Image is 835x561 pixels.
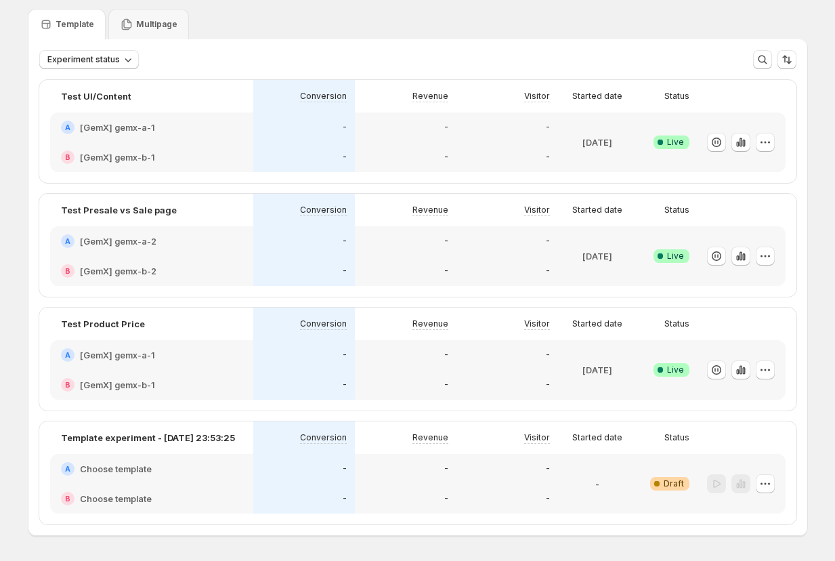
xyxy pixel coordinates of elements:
p: Revenue [412,318,448,329]
p: - [343,379,347,390]
h2: B [65,381,70,389]
p: - [343,463,347,474]
p: Template [56,19,94,30]
p: - [343,152,347,163]
p: - [343,236,347,247]
p: - [444,236,448,247]
p: Visitor [524,205,550,215]
p: - [546,493,550,504]
p: Multipage [136,19,177,30]
p: Started date [572,432,622,443]
h2: [GemX] gemx-b-1 [80,378,155,392]
p: - [343,266,347,276]
p: - [444,266,448,276]
p: Status [664,432,689,443]
p: - [444,152,448,163]
p: - [546,379,550,390]
h2: B [65,153,70,161]
p: Conversion [300,91,347,102]
h2: A [65,465,70,473]
p: - [444,350,448,360]
span: Live [667,137,684,148]
p: Status [664,205,689,215]
p: - [444,493,448,504]
p: Started date [572,205,622,215]
p: - [546,236,550,247]
p: - [546,350,550,360]
button: Experiment status [39,50,139,69]
h2: A [65,123,70,131]
p: Test UI/Content [61,89,131,103]
p: - [546,122,550,133]
p: - [444,122,448,133]
p: Visitor [524,432,550,443]
h2: [GemX] gemx-b-2 [80,264,156,278]
p: Revenue [412,91,448,102]
p: Revenue [412,432,448,443]
span: Experiment status [47,54,120,65]
p: Conversion [300,432,347,443]
p: - [343,493,347,504]
p: - [595,477,599,491]
p: Revenue [412,205,448,215]
h2: Choose template [80,492,152,505]
button: Sort the results [777,50,796,69]
p: Started date [572,318,622,329]
p: Conversion [300,205,347,215]
p: Template experiment - [DATE] 23:53:25 [61,431,235,444]
p: Visitor [524,318,550,329]
p: - [444,463,448,474]
p: Status [664,318,689,329]
h2: Choose template [80,462,152,476]
h2: [GemX] gemx-b-1 [80,150,155,164]
span: Draft [664,478,684,489]
span: Live [667,251,684,262]
h2: [GemX] gemx-a-2 [80,234,156,248]
span: Live [667,365,684,375]
p: Visitor [524,91,550,102]
p: [DATE] [582,363,612,377]
p: [DATE] [582,249,612,263]
p: [DATE] [582,136,612,149]
h2: A [65,351,70,359]
p: Conversion [300,318,347,329]
h2: [GemX] gemx-a-1 [80,348,155,362]
h2: [GemX] gemx-a-1 [80,121,155,134]
p: - [546,152,550,163]
p: - [343,122,347,133]
p: Test Product Price [61,317,145,331]
p: Started date [572,91,622,102]
p: Test Presale vs Sale page [61,203,177,217]
h2: A [65,237,70,245]
p: Status [664,91,689,102]
h2: B [65,495,70,503]
p: - [343,350,347,360]
p: - [546,463,550,474]
h2: B [65,267,70,275]
p: - [546,266,550,276]
p: - [444,379,448,390]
